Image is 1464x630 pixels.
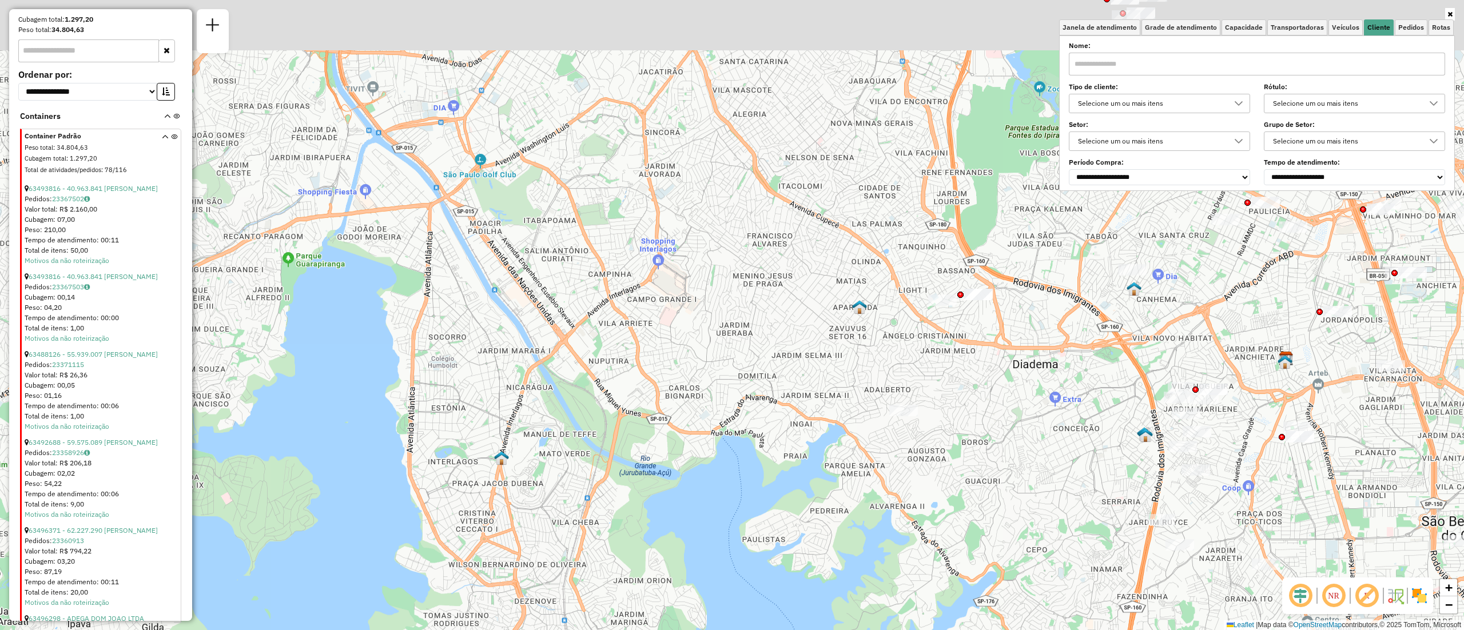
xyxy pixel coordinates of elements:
[1377,360,1405,372] div: Atividade não roteirizada - JOSE AILTON
[1199,384,1228,395] div: Atividade não roteirizada - 40.963.841 YAM BARBOSA GONCALVES
[52,194,90,203] a: 23367502
[1269,132,1423,150] div: Selecione um ou mais itens
[29,184,158,193] a: 63493816 - 40.963.841 [PERSON_NAME]
[1224,620,1464,630] div: Map data © contributors,© 2025 TomTom, Microsoft
[25,510,109,519] a: Motivos da não roteirização
[1145,24,1217,31] span: Grade de atendimento
[1278,354,1292,369] img: FAD CDD Diadema
[25,214,179,225] div: Cubagem: 07,00
[18,25,183,35] div: Peso total:
[25,479,179,489] div: Peso: 54,22
[1410,587,1429,605] img: Exibir/Ocultar setores
[84,284,90,290] i: Observações
[51,25,84,34] strong: 34.804,63
[1168,441,1197,452] div: Atividade não roteirizada - LEUZENI RIBEIRO DAS NEVES NEVES
[18,67,183,81] label: Ordenar por:
[84,196,90,202] i: Observações
[1294,621,1342,629] a: OpenStreetMap
[1283,422,1312,433] div: Atividade não roteirizada - BAR E LANCHES CAICAR
[25,422,109,430] a: Motivos da não roteirização
[1353,582,1381,609] span: Exibir rótulo
[1165,539,1194,551] div: Atividade não roteirizada - MISLENE GOMES DIAS DA SILVA 36556452874
[157,83,175,101] button: Ordem crescente
[25,360,179,370] div: Pedidos:
[29,438,158,446] a: 63492688 - 59.575.089 [PERSON_NAME]
[1063,24,1137,31] span: Janela de atendimento
[84,449,90,456] i: Observações
[1127,281,1141,296] img: DS Teste
[25,245,179,256] div: Total de itens: 50,00
[1256,621,1258,629] span: |
[105,166,127,174] span: 78/116
[25,154,66,162] span: Cubagem total
[1069,157,1250,168] label: Período Compra:
[25,401,179,411] div: Tempo de atendimento: 00:06
[25,468,179,479] div: Cubagem: 02,02
[1445,597,1453,612] span: −
[25,567,179,577] div: Peso: 87,19
[1440,579,1457,596] a: Zoom in
[18,14,183,25] div: Cubagem total:
[25,143,53,151] span: Peso total
[57,143,88,151] span: 34.804,63
[25,499,179,509] div: Total de itens: 9,00
[1271,24,1324,31] span: Transportadoras
[1225,24,1263,31] span: Capacidade
[201,14,224,39] a: Nova sessão e pesquisa
[1118,264,1147,276] div: Atividade não roteirizada - ADEGA DOM JOAO LTDA
[1445,580,1453,595] span: +
[25,458,179,468] div: Valor total: R$ 206,18
[25,577,179,587] div: Tempo de atendimento: 00:11
[25,390,179,401] div: Peso: 01,16
[25,448,179,458] div: Pedidos:
[1287,582,1314,609] span: Ocultar deslocamento
[25,380,179,390] div: Cubagem: 00,05
[889,405,918,416] div: Atividade não roteirizada - HELENO SANTOS DO NAS
[1367,204,1395,215] div: Atividade não roteirizada - BUFFET CAMINHO DO MA
[25,204,179,214] div: Valor total: R$ 2.160,00
[1398,24,1424,31] span: Pedidos
[1398,267,1427,278] div: Atividade não roteirizada - TANIGUTI e SHINKAWA
[1432,24,1450,31] span: Rotas
[25,598,109,607] a: Motivos da não roteirização
[25,194,179,204] div: Pedidos:
[1069,41,1445,51] label: Nome:
[25,166,101,174] span: Total de atividades/pedidos
[25,313,179,323] div: Tempo de atendimento: 00:00
[20,110,149,122] span: Containers
[1069,82,1250,92] label: Tipo de cliente:
[25,411,179,421] div: Total de itens: 1,00
[1074,94,1228,113] div: Selecione um ou mais itens
[25,256,109,265] a: Motivos da não roteirização
[25,282,179,292] div: Pedidos:
[1264,119,1445,130] label: Grupo de Setor:
[25,334,109,342] a: Motivos da não roteirização
[1279,351,1294,366] img: CDD Diadema
[494,450,509,465] img: Sala remota - Interlagos
[25,292,179,302] div: Cubagem: 00,14
[1320,582,1347,609] span: Ocultar NR
[1323,306,1352,317] div: Atividade não roteirizada - AVICOLA E MERCEARIA
[1183,426,1211,437] div: Atividade não roteirizada - JOSE SANTOS DE JESUS
[1286,431,1314,442] div: Atividade não roteirizada - TBL BAR E LANCHES EI
[29,614,144,623] a: 63496298 - ADEGA DOM JOAO LTDA
[25,546,179,556] div: Valor total: R$ 794,22
[29,350,158,358] a: 63488126 - 55.939.007 [PERSON_NAME]
[1181,464,1210,476] div: Atividade não roteirizada - JOaO DA SILVA TEODOR
[1074,132,1228,150] div: Selecione um ou mais itens
[1440,596,1457,613] a: Zoom out
[1252,559,1280,570] div: Atividade não roteirizada - JOÃO SANTOS SILVA
[852,300,867,314] img: Warecloud Cidade Ademar
[1164,392,1192,403] div: Atividade não roteirizada - JOSE
[1211,214,1240,225] div: Atividade não roteirizada - MAX CAMARO MINIMERCA
[25,536,179,546] div: Pedidos:
[1227,621,1254,629] a: Leaflet
[1172,408,1200,419] div: Atividade não roteirizada - BAR DO ROLA
[1332,24,1359,31] span: Veículos
[964,289,993,300] div: Atividade não roteirizada - CAPITAO COMERCIO DE BEBIDAS E PRODUTOS A
[29,272,158,281] a: 63493816 - 40.963.841 [PERSON_NAME]
[1269,94,1423,113] div: Selecione um ou mais itens
[53,143,55,151] span: :
[1138,428,1153,442] img: 605 UDC Light Americanopolis
[1147,514,1175,525] div: Atividade não roteirizada - NILDA SOARES DA SILV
